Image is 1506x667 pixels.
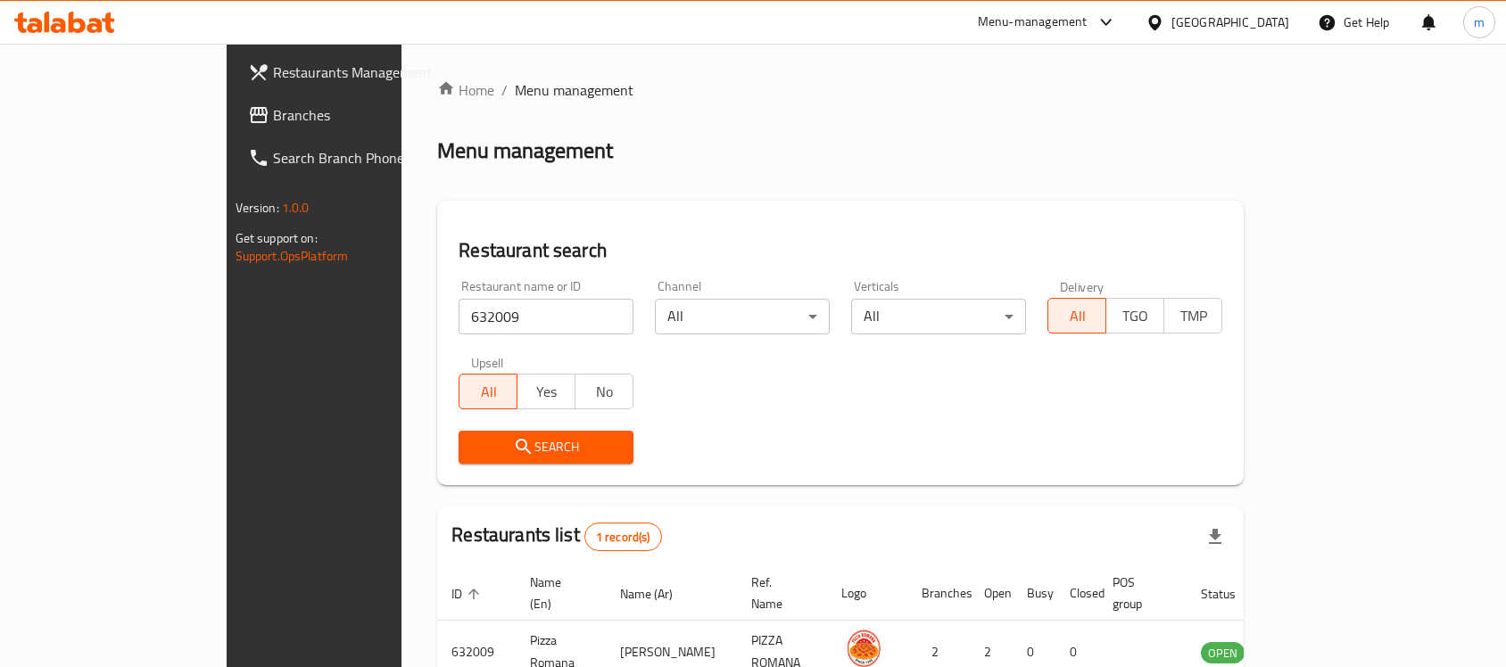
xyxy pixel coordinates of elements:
[282,196,310,219] span: 1.0.0
[501,79,508,101] li: /
[1201,583,1259,605] span: Status
[459,431,633,464] button: Search
[515,79,633,101] span: Menu management
[530,572,584,614] span: Name (En)
[451,583,485,605] span: ID
[273,147,464,169] span: Search Branch Phone
[655,299,830,334] div: All
[471,356,504,368] label: Upsell
[1060,280,1105,292] label: Delivery
[236,196,279,219] span: Version:
[1047,298,1106,333] button: All
[970,566,1013,621] th: Open
[1201,642,1245,663] div: OPEN
[437,79,1244,101] nav: breadcrumb
[437,136,613,165] h2: Menu management
[459,237,1222,264] h2: Restaurant search
[459,299,633,334] input: Search for restaurant name or ID..
[273,104,464,126] span: Branches
[585,529,661,546] span: 1 record(s)
[234,136,478,179] a: Search Branch Phone
[451,522,661,551] h2: Restaurants list
[1105,298,1164,333] button: TGO
[851,299,1026,334] div: All
[827,566,907,621] th: Logo
[234,51,478,94] a: Restaurants Management
[517,374,575,409] button: Yes
[907,566,970,621] th: Branches
[1171,12,1289,32] div: [GEOGRAPHIC_DATA]
[473,436,619,458] span: Search
[1055,566,1098,621] th: Closed
[236,226,318,250] span: Get support on:
[1194,515,1237,558] div: Export file
[1474,12,1485,32] span: m
[234,94,478,136] a: Branches
[751,572,806,614] span: Ref. Name
[525,379,568,405] span: Yes
[1113,572,1165,614] span: POS group
[459,374,517,409] button: All
[1113,303,1157,329] span: TGO
[584,523,662,551] div: Total records count
[236,244,349,268] a: Support.OpsPlatform
[1201,643,1245,663] span: OPEN
[978,12,1088,33] div: Menu-management
[583,379,626,405] span: No
[1055,303,1099,329] span: All
[1171,303,1215,329] span: TMP
[620,583,696,605] span: Name (Ar)
[467,379,510,405] span: All
[1163,298,1222,333] button: TMP
[575,374,633,409] button: No
[273,62,464,83] span: Restaurants Management
[1013,566,1055,621] th: Busy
